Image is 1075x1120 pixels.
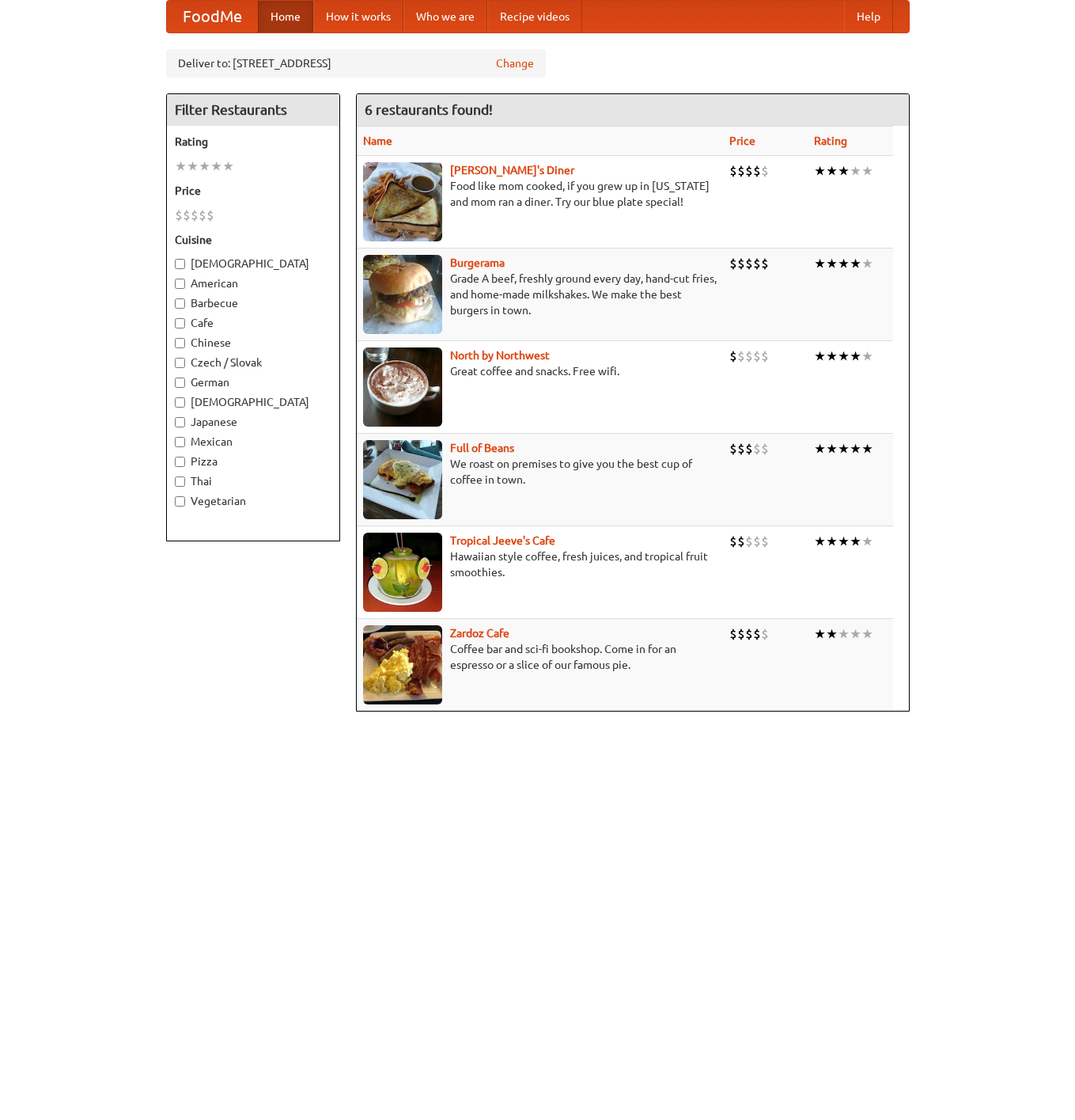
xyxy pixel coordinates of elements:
[826,625,838,643] li: ★
[175,374,331,390] label: German
[363,440,442,519] img: beans.jpg
[450,442,514,454] a: Full of Beans
[365,102,493,117] ng-pluralize: 6 restaurants found!
[175,493,331,509] label: Vegetarian
[861,162,873,180] li: ★
[861,625,873,643] li: ★
[861,533,873,550] li: ★
[814,533,826,550] li: ★
[850,625,861,643] li: ★
[363,533,442,612] img: jeeves.jpg
[745,533,753,550] li: $
[363,347,442,427] img: north.jpg
[861,347,873,365] li: ★
[175,437,185,447] input: Mexican
[761,625,769,643] li: $
[861,255,873,272] li: ★
[175,232,331,248] h5: Cuisine
[737,440,745,457] li: $
[753,533,761,550] li: $
[175,454,331,469] label: Pizza
[258,1,313,32] a: Home
[729,625,737,643] li: $
[861,440,873,457] li: ★
[729,162,737,180] li: $
[753,162,761,180] li: $
[826,440,838,457] li: ★
[166,49,546,78] div: Deliver to: [STREET_ADDRESS]
[187,158,199,175] li: ★
[450,256,505,269] a: Burgerama
[363,549,717,580] p: Hawaiian style coffee, fresh juices, and tropical fruit smoothies.
[167,1,258,32] a: FoodMe
[850,162,861,180] li: ★
[729,347,737,365] li: $
[450,627,509,640] a: Zardoz Cafe
[175,496,185,507] input: Vegetarian
[175,183,331,199] h5: Price
[487,1,582,32] a: Recipe videos
[175,279,185,289] input: American
[814,135,847,147] a: Rating
[745,440,753,457] li: $
[838,255,850,272] li: ★
[363,625,442,704] img: zardoz.jpg
[761,347,769,365] li: $
[761,255,769,272] li: $
[737,625,745,643] li: $
[850,533,861,550] li: ★
[175,158,187,175] li: ★
[403,1,487,32] a: Who we are
[199,158,210,175] li: ★
[850,255,861,272] li: ★
[175,318,185,328] input: Cafe
[210,158,222,175] li: ★
[175,335,331,351] label: Chinese
[496,55,534,71] a: Change
[850,440,861,457] li: ★
[313,1,403,32] a: How it works
[183,207,191,224] li: $
[814,625,826,643] li: ★
[175,476,185,487] input: Thai
[826,255,838,272] li: ★
[838,347,850,365] li: ★
[175,394,331,410] label: [DEMOGRAPHIC_DATA]
[175,295,331,311] label: Barbecue
[745,347,753,365] li: $
[167,94,339,126] h4: Filter Restaurants
[838,440,850,457] li: ★
[761,162,769,180] li: $
[175,134,331,150] h5: Rating
[826,533,838,550] li: ★
[753,347,761,365] li: $
[844,1,893,32] a: Help
[814,440,826,457] li: ★
[814,255,826,272] li: ★
[363,162,442,241] img: sallys.jpg
[838,533,850,550] li: ★
[450,349,550,362] a: North by Northwest
[175,397,185,408] input: [DEMOGRAPHIC_DATA]
[450,534,555,547] a: Tropical Jeeve's Cafe
[175,259,185,269] input: [DEMOGRAPHIC_DATA]
[175,315,331,331] label: Cafe
[761,440,769,457] li: $
[175,298,185,309] input: Barbecue
[814,347,826,365] li: ★
[175,414,331,430] label: Japanese
[363,178,717,210] p: Food like mom cooked, if you grew up in [US_STATE] and mom ran a diner. Try our blue plate special!
[363,456,717,488] p: We roast on premises to give you the best cup of coffee in town.
[450,164,574,177] a: [PERSON_NAME]'s Diner
[199,207,206,224] li: $
[729,135,755,147] a: Price
[826,162,838,180] li: ★
[363,135,392,147] a: Name
[363,271,717,318] p: Grade A beef, freshly ground every day, hand-cut fries, and home-made milkshakes. We make the bes...
[175,338,185,348] input: Chinese
[191,207,199,224] li: $
[850,347,861,365] li: ★
[737,533,745,550] li: $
